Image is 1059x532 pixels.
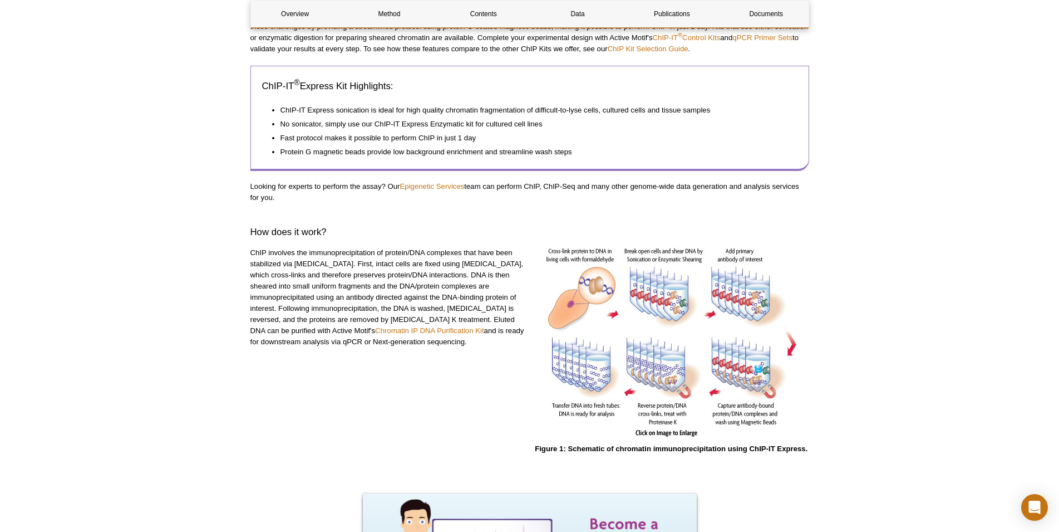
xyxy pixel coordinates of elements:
[628,1,716,27] a: Publications
[280,116,786,130] li: No sonicator, simply use our ChIP-IT Express Enzymatic kit for cultured cell lines
[732,33,792,42] a: qPCR Primer Sets
[1021,494,1048,521] div: Open Intercom Messenger
[250,226,809,239] h3: How does it work?
[535,445,807,453] strong: Figure 1: Schematic of chromatin immunoprecipitation using ChIP-IT Express.
[280,101,786,116] li: ChIP-IT Express sonication is ideal for high quality chromatin fragmentation of difficult-to-lyse...
[294,78,299,87] sup: ®
[400,182,465,191] a: Epigenetic Services
[280,144,786,158] li: Protein G magnetic beads provide low background enrichment and streamline wash steps
[653,33,721,42] a: ChIP-IT®Control Kits
[250,10,809,55] p: Chromatin Immunoprecipitation (ChIP) can be technically challenging and yield results that are di...
[262,80,797,93] h3: ChIP-IT Express Kit Highlights:
[678,32,682,38] sup: ®
[251,1,339,27] a: Overview
[250,247,526,348] p: ChIP involves the immunoprecipitation of protein/DNA complexes that have been stabilized via [MED...
[722,1,810,27] a: Documents
[280,130,786,144] li: Fast protocol makes it possible to perform ChIP in just 1 day
[608,45,688,53] a: ChIP Kit Selection Guide
[439,1,528,27] a: Contents
[533,1,622,27] a: Data
[375,326,484,335] a: Chromatin IP DNA Purification Kit
[345,1,434,27] a: Method
[250,181,809,203] p: Looking for experts to perform the assay? Our team can perform ChIP, ChIP-Seq and many other geno...
[546,247,796,437] img: ChIP-IT Express schematic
